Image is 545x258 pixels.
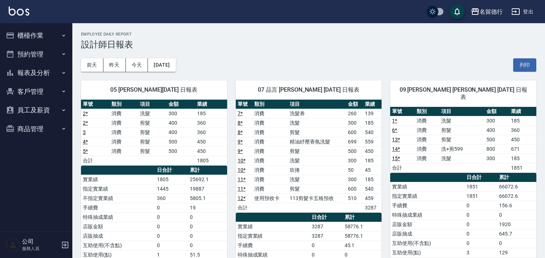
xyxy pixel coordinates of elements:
td: 店販抽成 [81,231,155,241]
td: 合計 [390,163,415,172]
td: 0 [155,241,188,250]
td: 消費 [110,118,138,128]
td: 0 [155,231,188,241]
td: 吹捲 [288,165,346,175]
td: 1805 [155,175,188,184]
td: 互助使用(點) [390,248,464,257]
td: 66072.6 [497,191,536,201]
td: 540 [363,128,382,137]
td: 消費 [415,116,439,125]
td: 消費 [415,144,439,154]
h3: 設計師日報表 [81,39,536,50]
td: 58776.1 [343,231,382,241]
td: 消費 [252,137,288,146]
button: 今天 [126,58,148,72]
td: 500 [167,146,195,156]
button: 員工及薪資 [3,101,69,120]
td: 0 [310,241,343,250]
td: 洗+剪599 [439,144,485,154]
td: 185 [363,156,382,165]
td: 消費 [252,184,288,193]
th: 日合計 [155,166,188,175]
table: a dense table [236,100,382,213]
button: 名留德行 [468,4,506,19]
td: 手續費 [81,203,155,212]
td: 360 [155,193,188,203]
td: 剪髮 [288,128,346,137]
td: 剪髮 [439,135,485,144]
td: 洗髮 [439,116,485,125]
th: 累計 [497,173,536,182]
td: 店販金額 [81,222,155,231]
td: 洗髮 [288,118,346,128]
td: 洗髮 [288,175,346,184]
td: 19887 [188,184,227,193]
th: 業績 [363,100,382,109]
td: 300 [346,175,363,184]
td: 1851 [509,163,536,172]
td: 1851 [465,182,498,191]
td: 300 [485,116,509,125]
td: 19 [188,203,227,212]
td: 互助使用(不含點) [81,241,155,250]
td: 合計 [81,156,110,165]
th: 金額 [167,100,195,109]
table: a dense table [81,100,227,166]
td: 0 [155,212,188,222]
td: 洗髮 [138,109,167,118]
td: 5805.1 [188,193,227,203]
td: 特殊抽成業績 [390,210,464,220]
td: 540 [363,184,382,193]
th: 類別 [415,107,439,116]
td: 500 [346,146,363,156]
td: 156.6 [497,201,536,210]
td: 360 [195,128,227,137]
td: 510 [346,193,363,203]
td: 消費 [252,118,288,128]
td: 450 [195,137,227,146]
th: 日合計 [310,213,343,222]
span: 07 品言 [PERSON_NAME] [DATE] 日報表 [244,86,373,93]
td: 消費 [110,109,138,118]
button: 預約管理 [3,45,69,64]
td: 0 [188,212,227,222]
td: 3287 [310,222,343,231]
td: 360 [509,125,536,135]
td: 45 [363,165,382,175]
div: 名留德行 [480,7,503,16]
td: 1805 [195,156,227,165]
th: 類別 [110,100,138,109]
td: 260 [346,109,363,118]
a: 3 [83,129,86,135]
td: 剪髮 [439,125,485,135]
td: 指定實業績 [390,191,464,201]
td: 消費 [252,156,288,165]
td: 消費 [415,135,439,144]
td: 400 [167,118,195,128]
td: 450 [363,146,382,156]
td: 300 [346,156,363,165]
td: 剪髮 [138,118,167,128]
td: 1851 [465,191,498,201]
td: 0 [497,210,536,220]
td: 剪髮 [138,137,167,146]
td: 精油紓壓香氛洗髮 [288,137,346,146]
td: 185 [509,154,536,163]
td: 洗髮券 [288,109,346,118]
td: 185 [509,116,536,125]
td: 實業績 [390,182,464,191]
td: 消費 [252,109,288,118]
td: 300 [346,118,363,128]
td: 139 [363,109,382,118]
button: 客戶管理 [3,82,69,101]
th: 金額 [346,100,363,109]
th: 累計 [343,213,382,222]
td: 400 [167,128,195,137]
td: 0 [155,222,188,231]
td: 剪髮 [288,184,346,193]
button: 商品管理 [3,120,69,138]
span: 05 [PERSON_NAME][DATE] 日報表 [90,86,218,93]
td: 185 [363,118,382,128]
td: 0 [465,210,498,220]
td: 3287 [363,203,382,212]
